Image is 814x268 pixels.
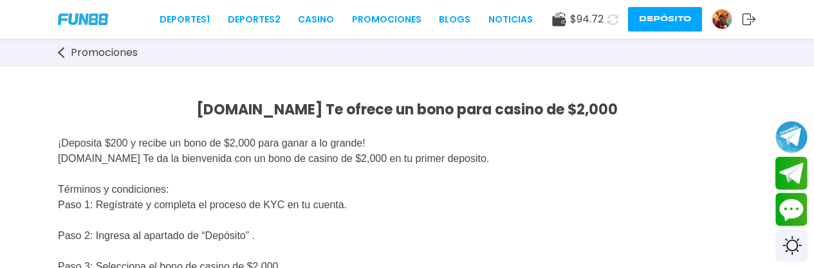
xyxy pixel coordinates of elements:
img: Avatar [712,10,732,29]
a: BLOGS [439,13,470,26]
button: Join telegram [775,157,808,190]
a: Avatar [712,9,742,30]
a: Promociones [352,13,421,26]
button: Contact customer service [775,193,808,226]
a: Promociones [58,45,151,60]
span: Promociones [71,45,138,60]
a: NOTICIAS [488,13,533,26]
a: CASINO [298,13,334,26]
span: $ 94.72 [570,12,604,27]
button: Join telegram channel [775,120,808,154]
a: Deportes1 [160,13,210,26]
img: Company Logo [58,13,108,24]
button: Depósito [628,7,702,31]
span: [DOMAIN_NAME] Te ofrece un bono para casino de $2,000 [196,100,618,120]
a: Deportes2 [228,13,281,26]
div: Switch theme [775,229,808,262]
